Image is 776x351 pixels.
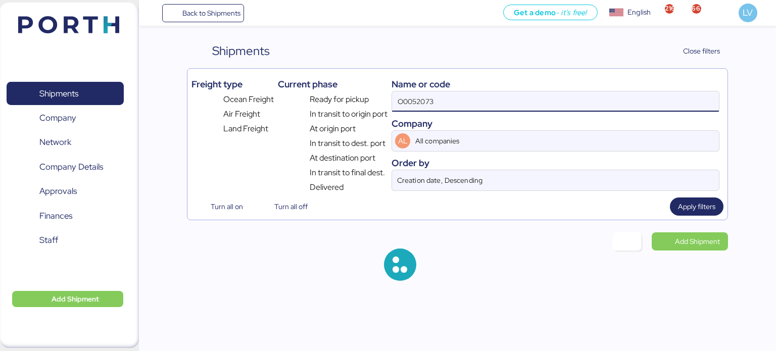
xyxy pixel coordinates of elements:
[627,7,651,18] div: English
[392,117,719,130] div: Company
[39,233,58,247] span: Staff
[182,7,240,19] span: Back to Shipments
[223,123,268,135] span: Land Freight
[39,160,103,174] span: Company Details
[7,107,124,130] a: Company
[39,209,72,223] span: Finances
[670,197,723,216] button: Apply filters
[678,200,715,213] span: Apply filters
[310,137,385,149] span: In transit to dest. port
[39,111,76,125] span: Company
[310,123,356,135] span: At origin port
[223,108,260,120] span: Air Freight
[675,235,720,247] span: Add Shipment
[392,77,719,91] div: Name or code
[39,86,78,101] span: Shipments
[7,229,124,252] a: Staff
[39,135,71,149] span: Network
[310,152,375,164] span: At destination port
[310,167,385,179] span: In transit to final dest.
[145,5,162,22] button: Menu
[162,4,245,22] a: Back to Shipments
[278,77,387,91] div: Current phase
[310,108,387,120] span: In transit to origin port
[52,293,99,305] span: Add Shipment
[663,42,729,60] button: Close filters
[7,82,124,105] a: Shipments
[274,200,308,213] span: Turn all off
[7,205,124,228] a: Finances
[7,131,124,154] a: Network
[413,131,691,151] input: AL
[255,197,316,216] button: Turn all off
[7,180,124,203] a: Approvals
[212,42,270,60] div: Shipments
[191,77,274,91] div: Freight type
[743,6,753,19] span: LV
[223,93,274,106] span: Ocean Freight
[310,93,369,106] span: Ready for pickup
[12,291,123,307] button: Add Shipment
[652,232,728,250] a: Add Shipment
[191,197,251,216] button: Turn all on
[398,135,408,146] span: AL
[392,156,719,170] div: Order by
[39,184,77,198] span: Approvals
[683,45,720,57] span: Close filters
[310,181,344,193] span: Delivered
[211,200,243,213] span: Turn all on
[7,156,124,179] a: Company Details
